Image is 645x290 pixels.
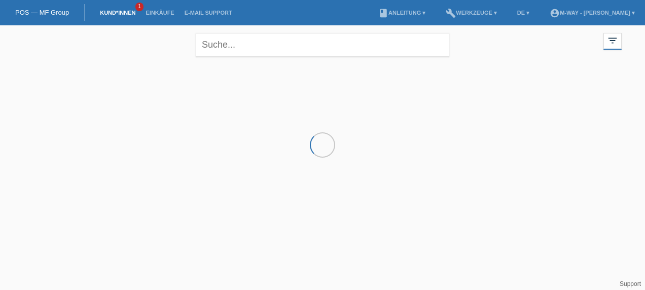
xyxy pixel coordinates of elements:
[135,3,144,11] span: 1
[196,33,449,57] input: Suche...
[550,8,560,18] i: account_circle
[607,35,618,46] i: filter_list
[441,10,502,16] a: buildWerkzeuge ▾
[140,10,179,16] a: Einkäufe
[512,10,534,16] a: DE ▾
[378,8,388,18] i: book
[180,10,237,16] a: E-Mail Support
[446,8,456,18] i: build
[15,9,69,16] a: POS — MF Group
[620,280,641,287] a: Support
[545,10,640,16] a: account_circlem-way - [PERSON_NAME] ▾
[373,10,431,16] a: bookAnleitung ▾
[95,10,140,16] a: Kund*innen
